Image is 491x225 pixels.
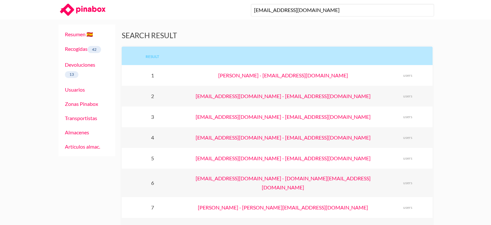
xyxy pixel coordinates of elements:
[122,107,183,127] div: 3
[251,4,434,17] input: Busca usuarios por nombre o email
[388,205,428,210] div: users
[218,72,348,78] a: [PERSON_NAME] - [EMAIL_ADDRESS][DOMAIN_NAME]
[65,86,85,93] a: Usuarios
[65,115,97,121] a: Transportistas
[65,31,93,37] a: Resumen 🇪🇸
[388,156,428,161] div: users
[122,86,183,107] div: 2
[65,46,101,52] a: Recogidas42
[388,135,428,140] div: users
[388,114,428,119] div: users
[65,143,100,150] a: Artículos almac.
[196,155,371,161] a: [EMAIL_ADDRESS][DOMAIN_NAME] - [EMAIL_ADDRESS][DOMAIN_NAME]
[65,62,95,77] a: Devoluciones13
[122,31,433,40] h2: Search result
[122,169,183,197] div: 6
[196,175,371,190] a: [EMAIL_ADDRESS][DOMAIN_NAME] - [DOMAIN_NAME][EMAIL_ADDRESS][DOMAIN_NAME]
[198,204,368,210] a: [PERSON_NAME] - [PERSON_NAME][EMAIL_ADDRESS][DOMAIN_NAME]
[196,134,371,141] a: [EMAIL_ADDRESS][DOMAIN_NAME] - [EMAIL_ADDRESS][DOMAIN_NAME]
[122,127,183,148] div: 4
[122,47,183,65] div: Result
[87,46,101,53] span: 42
[196,93,371,99] a: [EMAIL_ADDRESS][DOMAIN_NAME] - [EMAIL_ADDRESS][DOMAIN_NAME]
[65,129,89,135] a: Almacenes
[122,148,183,169] div: 5
[122,197,183,218] div: 7
[388,94,428,99] div: users
[388,180,428,186] div: users
[122,65,183,86] div: 1
[196,114,371,120] a: [EMAIL_ADDRESS][DOMAIN_NAME] - [EMAIL_ADDRESS][DOMAIN_NAME]
[65,101,98,107] a: Zonas Pinabox
[65,71,79,78] span: 13
[388,73,428,78] div: users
